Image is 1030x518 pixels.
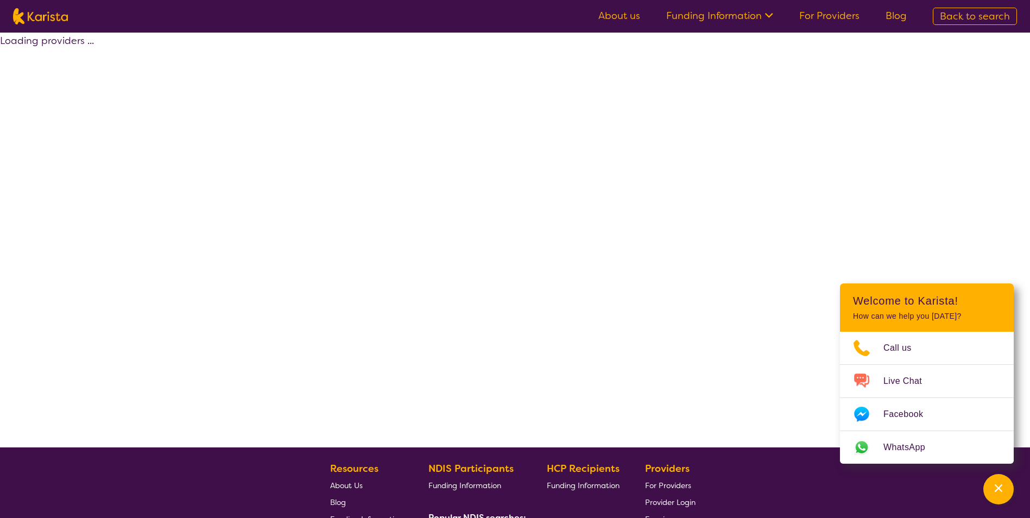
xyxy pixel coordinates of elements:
[840,283,1014,464] div: Channel Menu
[886,9,907,22] a: Blog
[883,340,925,356] span: Call us
[883,373,935,389] span: Live Chat
[330,481,363,490] span: About Us
[933,8,1017,25] a: Back to search
[330,462,378,475] b: Resources
[840,431,1014,464] a: Web link opens in a new tab.
[330,494,403,510] a: Blog
[330,477,403,494] a: About Us
[645,481,691,490] span: For Providers
[940,10,1010,23] span: Back to search
[666,9,773,22] a: Funding Information
[883,439,938,456] span: WhatsApp
[428,477,522,494] a: Funding Information
[983,474,1014,504] button: Channel Menu
[547,462,620,475] b: HCP Recipients
[330,497,346,507] span: Blog
[13,8,68,24] img: Karista logo
[645,477,696,494] a: For Providers
[645,462,690,475] b: Providers
[645,497,696,507] span: Provider Login
[428,481,501,490] span: Funding Information
[598,9,640,22] a: About us
[840,332,1014,464] ul: Choose channel
[799,9,860,22] a: For Providers
[547,477,620,494] a: Funding Information
[645,494,696,510] a: Provider Login
[428,462,514,475] b: NDIS Participants
[853,294,1001,307] h2: Welcome to Karista!
[883,406,936,422] span: Facebook
[547,481,620,490] span: Funding Information
[853,312,1001,321] p: How can we help you [DATE]?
